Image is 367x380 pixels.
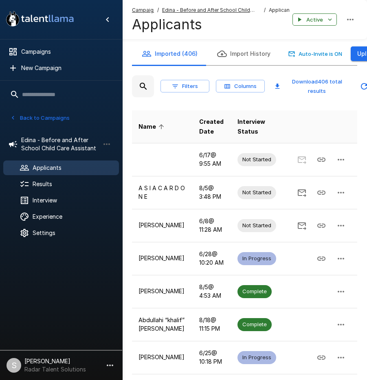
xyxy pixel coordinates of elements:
p: A S I A C A R D O N E [138,184,186,200]
span: Copy Interview Link [312,353,331,360]
button: Active [292,13,337,26]
span: Copy Interview Link [312,188,331,195]
td: 6/8 @ 11:28 AM [193,209,231,242]
span: Not Started [237,222,276,229]
p: [PERSON_NAME] [138,254,186,262]
button: Filters [160,80,209,92]
span: Complete [237,288,272,295]
td: 8/5 @ 4:53 AM [193,275,231,308]
p: Abdullahi “khalif” [PERSON_NAME] [138,316,186,332]
span: Send Invitation [292,221,312,228]
span: Copy Interview Link [312,221,331,228]
button: Imported (406) [132,42,207,65]
u: Campaigns [132,7,159,13]
span: Name is required to send invitation [292,155,312,162]
td: 8/5 @ 3:48 PM [193,176,231,209]
button: Columns [216,80,265,92]
span: / [157,6,159,14]
span: In Progress [237,354,276,361]
span: Interview Status [237,117,277,136]
h4: Applicants [132,16,289,33]
span: Name [138,122,167,132]
button: Auto-Invite is ON [287,48,344,60]
span: Created Date [199,117,224,136]
span: Not Started [237,156,276,163]
p: [PERSON_NAME] [138,221,186,229]
span: Send Invitation [292,188,312,195]
p: [PERSON_NAME] [138,287,186,295]
span: Applicants [269,6,289,14]
p: [PERSON_NAME] [138,353,186,361]
span: Copy Interview Link [312,155,331,162]
td: 8/18 @ 11:15 PM [193,308,231,341]
span: Not Started [237,189,276,196]
td: 6/28 @ 10:20 AM [193,242,231,275]
u: Edina - Before and After School Child Care Assistant [162,7,255,21]
td: 6/25 @ 10:18 PM [193,341,231,374]
button: Download406 total results [271,75,353,97]
button: Import History [207,42,280,65]
span: In Progress [237,255,276,262]
span: / [264,6,266,14]
span: Copy Interview Link [312,254,331,261]
td: 6/17 @ 9:55 AM [193,143,231,176]
span: Complete [237,321,272,328]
